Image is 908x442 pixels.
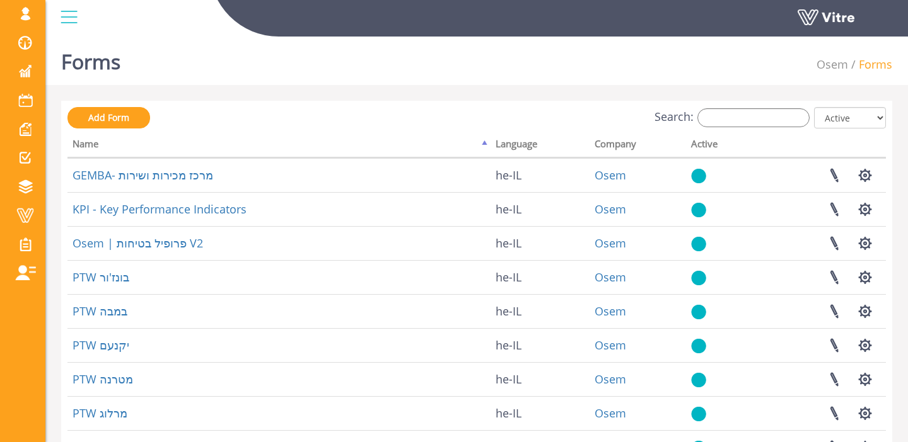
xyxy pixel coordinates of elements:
th: Active [686,134,757,158]
td: he-IL [491,362,590,396]
th: Name: activate to sort column descending [67,134,491,158]
a: Osem [595,201,626,217]
td: he-IL [491,226,590,260]
img: yes [691,202,706,218]
img: yes [691,236,706,252]
td: he-IL [491,328,590,362]
li: Forms [848,57,892,73]
a: Osem [595,405,626,421]
a: Osem [817,57,848,72]
img: yes [691,406,706,422]
a: Osem [595,269,626,285]
th: Company [590,134,687,158]
img: yes [691,270,706,286]
img: yes [691,372,706,388]
img: yes [691,168,706,184]
a: Osem [595,167,626,183]
td: he-IL [491,294,590,328]
a: PTW מרלוג [73,405,127,421]
a: Osem [595,303,626,319]
a: Osem | פרופיל בטיחות V2 [73,235,203,251]
a: Osem [595,337,626,353]
a: GEMBA- מרכז מכירות ושירות [73,167,213,183]
span: Add Form [88,111,129,123]
a: PTW יקנעם [73,337,129,353]
td: he-IL [491,158,590,192]
a: Add Form [67,107,150,128]
img: yes [691,304,706,320]
td: he-IL [491,192,590,226]
img: yes [691,338,706,354]
td: he-IL [491,396,590,430]
td: he-IL [491,260,590,294]
label: Search: [655,108,810,127]
a: Osem [595,235,626,251]
a: Osem [595,371,626,387]
a: PTW מטרנה [73,371,133,387]
a: PTW בונז'ור [73,269,129,285]
input: Search: [697,108,810,127]
h1: Forms [61,31,120,85]
th: Language [491,134,590,158]
a: KPI - Key Performance Indicators [73,201,247,217]
a: PTW במבה [73,303,127,319]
